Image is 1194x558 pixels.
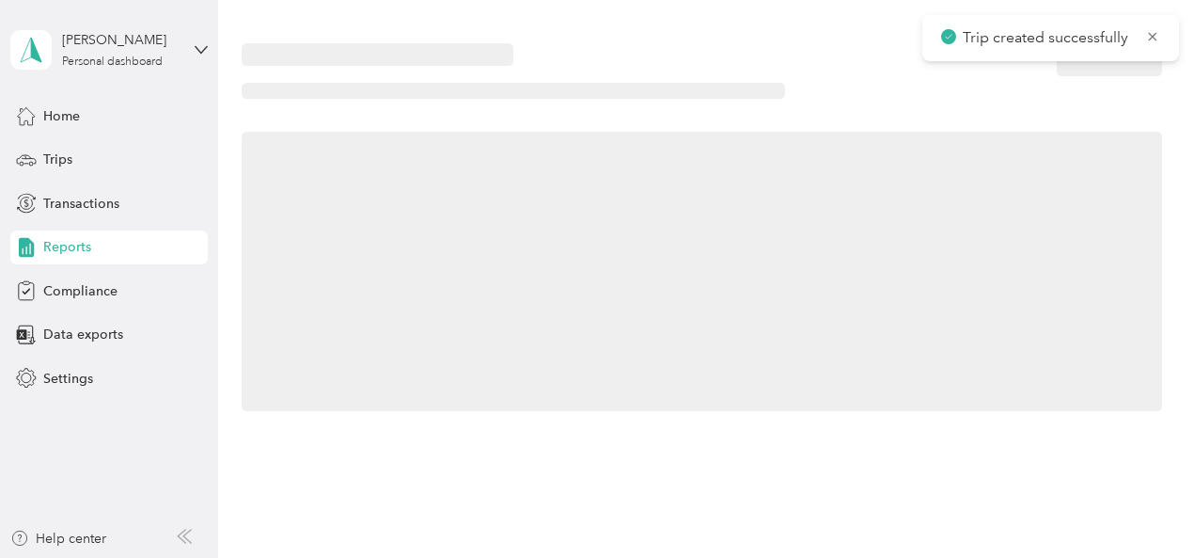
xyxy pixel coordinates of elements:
span: Reports [43,237,91,257]
span: Transactions [43,194,119,214]
span: Compliance [43,281,118,301]
div: [PERSON_NAME] [62,30,180,50]
span: Data exports [43,325,123,344]
span: Trips [43,150,72,169]
div: Personal dashboard [62,56,163,68]
iframe: Everlance-gr Chat Button Frame [1089,453,1194,558]
span: Home [43,106,80,126]
button: Help center [10,529,106,549]
p: Trip created successfully [963,26,1132,50]
span: Settings [43,369,93,389]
